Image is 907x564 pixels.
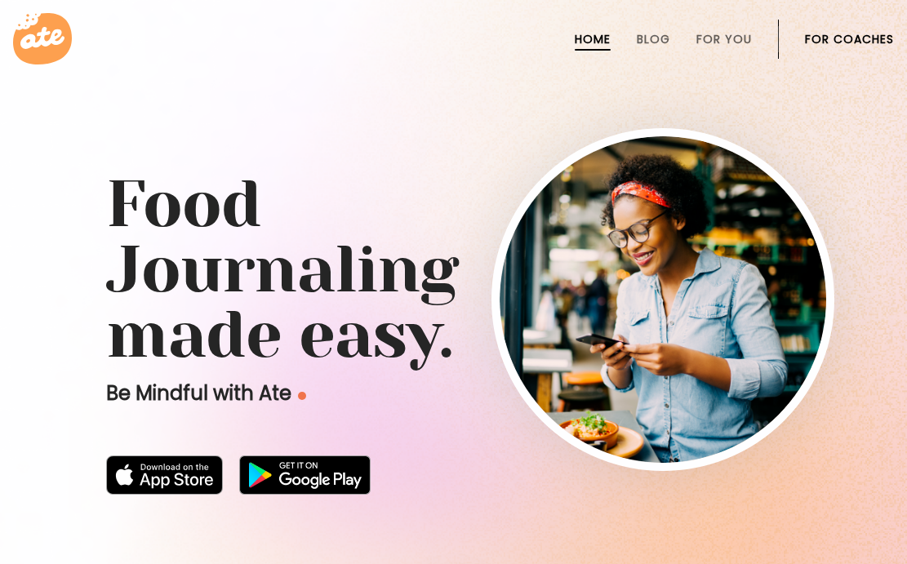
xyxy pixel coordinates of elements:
a: For Coaches [805,33,894,46]
img: home-hero-img-rounded.png [500,136,826,463]
a: Home [575,33,611,46]
a: Blog [637,33,670,46]
p: Be Mindful with Ate [106,380,563,406]
img: badge-download-apple.svg [106,455,224,495]
h1: Food Journaling made easy. [106,171,802,367]
img: badge-download-google.png [239,455,371,495]
a: For You [696,33,752,46]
